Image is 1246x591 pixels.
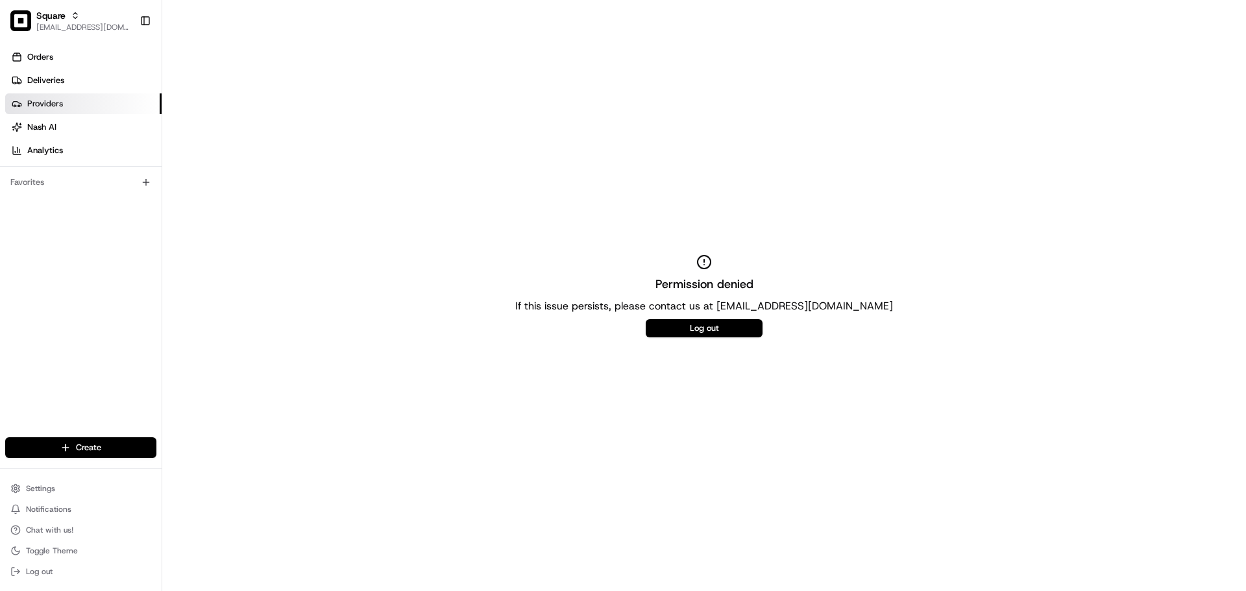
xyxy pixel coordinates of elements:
input: Clear [34,84,214,97]
span: • [108,201,112,211]
div: 📗 [13,256,23,267]
a: Powered byPylon [92,286,157,296]
div: 💻 [110,256,120,267]
span: Create [76,442,101,453]
span: Notifications [26,504,71,514]
p: Welcome 👋 [13,52,236,73]
span: Settings [26,483,55,494]
h2: Permission denied [655,275,753,293]
a: 💻API Documentation [104,250,214,273]
button: Chat with us! [5,521,156,539]
a: Analytics [5,140,162,161]
span: Toggle Theme [26,546,78,556]
span: Pylon [129,287,157,296]
button: Log out [646,319,763,337]
button: See all [201,166,236,182]
span: Deliveries [27,75,64,86]
span: Analytics [27,145,63,156]
span: [DATE] [115,201,141,211]
button: Log out [5,562,156,581]
button: SquareSquare[EMAIL_ADDRESS][DOMAIN_NAME] [5,5,134,36]
a: 📗Knowledge Base [8,250,104,273]
img: 1753817452368-0c19585d-7be3-40d9-9a41-2dc781b3d1eb [27,124,51,147]
p: If this issue persists, please contact us at [EMAIL_ADDRESS][DOMAIN_NAME] [515,298,893,314]
button: Toggle Theme [5,542,156,560]
div: Past conversations [13,169,87,179]
span: [PERSON_NAME] [40,201,105,211]
span: Nash AI [27,121,56,133]
img: 1736555255976-a54dd68f-1ca7-489b-9aae-adbdc363a1c4 [13,124,36,147]
span: API Documentation [123,255,208,268]
a: Orders [5,47,162,67]
div: Start new chat [58,124,213,137]
span: Log out [26,566,53,577]
a: Nash AI [5,117,162,138]
div: We're available if you need us! [58,137,178,147]
button: Notifications [5,500,156,518]
span: Chat with us! [26,525,73,535]
img: Bea Lacdao [13,189,34,210]
a: Providers [5,93,162,114]
span: Knowledge Base [26,255,99,268]
div: Favorites [5,172,156,193]
img: Square [10,10,31,31]
button: Settings [5,479,156,498]
span: Providers [27,98,63,110]
a: Deliveries [5,70,162,91]
img: 1736555255976-a54dd68f-1ca7-489b-9aae-adbdc363a1c4 [26,202,36,212]
button: Create [5,437,156,458]
span: Orders [27,51,53,63]
button: Square [36,9,66,22]
button: [EMAIL_ADDRESS][DOMAIN_NAME] [36,22,129,32]
img: Nash [13,13,39,39]
button: Start new chat [221,128,236,143]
